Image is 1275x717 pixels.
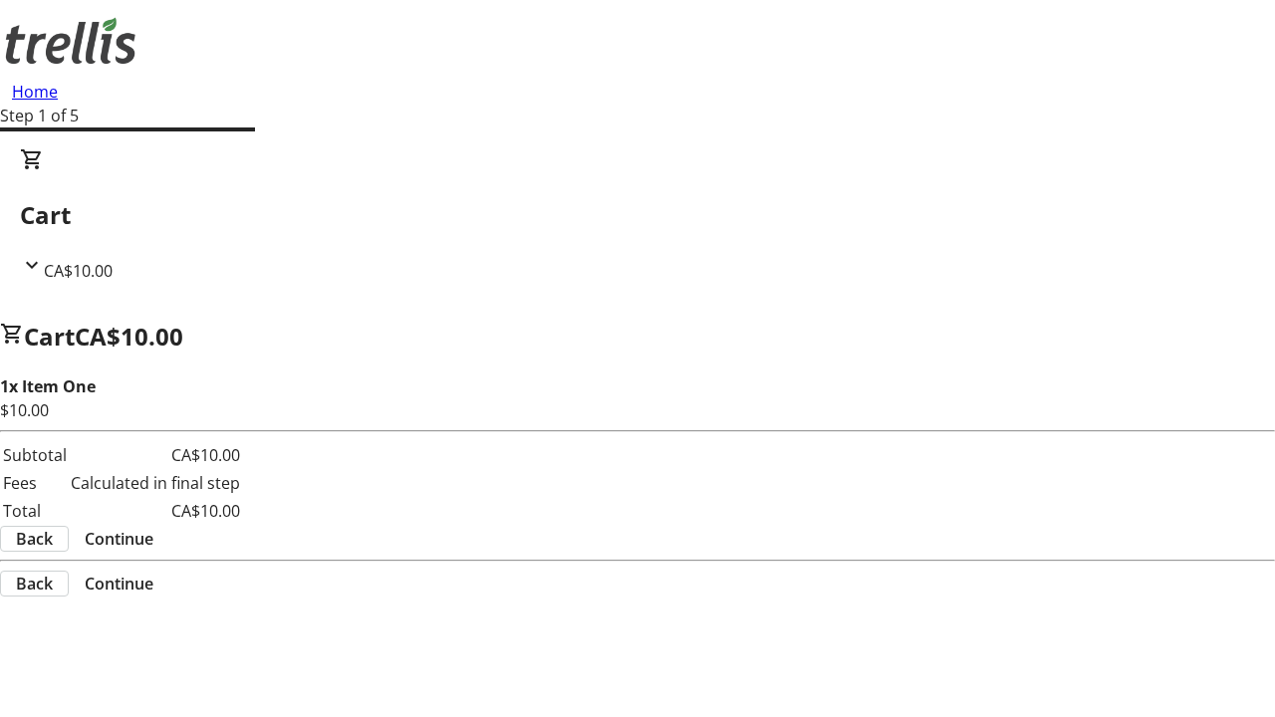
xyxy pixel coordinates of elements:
[16,572,53,596] span: Back
[75,320,183,353] span: CA$10.00
[70,498,241,524] td: CA$10.00
[2,470,68,496] td: Fees
[85,572,153,596] span: Continue
[2,442,68,468] td: Subtotal
[2,498,68,524] td: Total
[69,572,169,596] button: Continue
[70,470,241,496] td: Calculated in final step
[70,442,241,468] td: CA$10.00
[69,527,169,551] button: Continue
[16,527,53,551] span: Back
[85,527,153,551] span: Continue
[20,197,1255,233] h2: Cart
[44,260,113,282] span: CA$10.00
[20,147,1255,283] div: CartCA$10.00
[24,320,75,353] span: Cart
